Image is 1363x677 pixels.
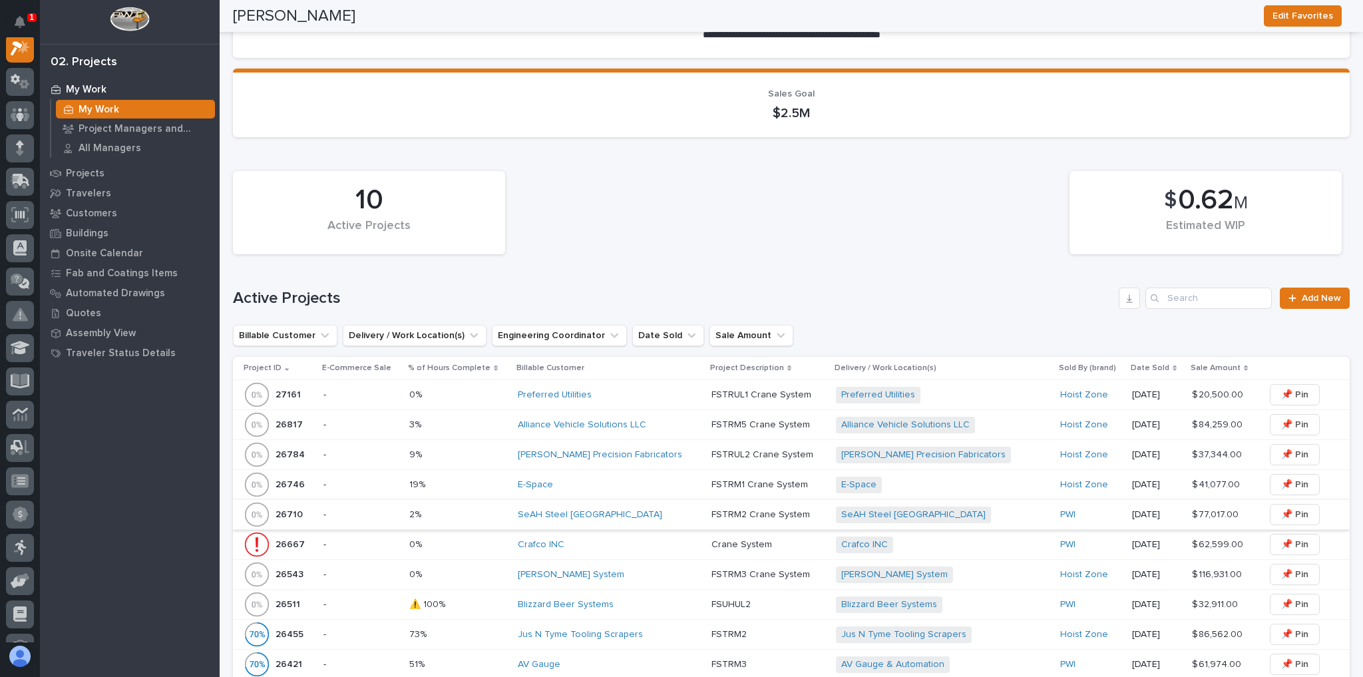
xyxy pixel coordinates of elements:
div: Estimated WIP [1092,219,1319,247]
button: 📌 Pin [1270,384,1320,405]
a: AV Gauge & Automation [841,659,944,670]
p: ⚠️ 100% [409,596,448,610]
p: [DATE] [1132,419,1181,431]
a: PWI [1060,509,1075,521]
a: Traveler Status Details [40,343,220,363]
a: PWI [1060,659,1075,670]
a: [PERSON_NAME] System [518,569,624,580]
a: Jus N Tyme Tooling Scrapers [518,629,643,640]
span: 📌 Pin [1281,656,1308,672]
p: % of Hours Complete [408,361,490,375]
a: Add New [1280,288,1350,309]
span: 📌 Pin [1281,566,1308,582]
span: 📌 Pin [1281,477,1308,493]
p: $ 84,259.00 [1192,417,1245,431]
button: Date Sold [632,325,704,346]
span: Edit Favorites [1272,8,1333,24]
p: FSTRUL1 Crane System [711,387,814,401]
p: 2% [409,507,424,521]
p: Billable Customer [516,361,584,375]
p: - [323,419,398,431]
p: My Work [66,84,106,96]
p: Project ID [244,361,282,375]
a: Preferred Utilities [841,389,915,401]
p: - [323,629,398,640]
tr: 2666726667 -0%0% Crafco INC Crane SystemCrane System Crafco INC PWI [DATE]$ 62,599.00$ 62,599.00 ... [233,530,1350,560]
p: - [323,599,398,610]
p: 26543 [276,566,306,580]
a: My Work [40,79,220,99]
p: 1 [29,13,34,22]
p: 0% [409,537,425,551]
p: [DATE] [1132,659,1181,670]
span: 📌 Pin [1281,626,1308,642]
a: SeAH Steel [GEOGRAPHIC_DATA] [841,509,986,521]
tr: 2651126511 -⚠️ 100%⚠️ 100% Blizzard Beer Systems FSUHUL2FSUHUL2 Blizzard Beer Systems PWI [DATE]$... [233,590,1350,620]
p: $2.5M [249,105,1334,121]
span: 📌 Pin [1281,537,1308,553]
a: Hoist Zone [1060,479,1108,491]
button: 📌 Pin [1270,564,1320,585]
p: $ 116,931.00 [1192,566,1245,580]
span: 📌 Pin [1281,387,1308,403]
p: Traveler Status Details [66,347,176,359]
p: [DATE] [1132,599,1181,610]
p: 26421 [276,656,305,670]
p: [DATE] [1132,389,1181,401]
button: Notifications [6,8,34,36]
div: Search [1145,288,1272,309]
p: 26667 [276,537,307,551]
p: - [323,659,398,670]
p: 27161 [276,387,303,401]
p: - [323,389,398,401]
p: - [323,509,398,521]
p: Sold By (brand) [1059,361,1116,375]
p: $ 62,599.00 [1192,537,1246,551]
p: Date Sold [1131,361,1169,375]
p: FSTRM2 Crane System [711,507,813,521]
p: My Work [79,104,119,116]
div: 10 [256,184,483,217]
span: $ [1164,188,1177,213]
p: Quotes [66,308,101,320]
a: Project Managers and Engineers [51,119,220,138]
p: - [323,539,398,551]
p: FSTRM2 [711,626,749,640]
img: Workspace Logo [110,7,149,31]
button: 📌 Pin [1270,624,1320,645]
button: 📌 Pin [1270,594,1320,615]
a: Hoist Zone [1060,419,1108,431]
p: Travelers [66,188,111,200]
p: $ 61,974.00 [1192,656,1244,670]
a: Preferred Utilities [518,389,592,401]
button: Edit Favorites [1264,5,1342,27]
a: Hoist Zone [1060,389,1108,401]
p: $ 86,562.00 [1192,626,1245,640]
span: 📌 Pin [1281,507,1308,523]
p: Project Description [710,361,784,375]
p: 73% [409,626,429,640]
a: Customers [40,203,220,223]
span: 📌 Pin [1281,447,1308,463]
p: [DATE] [1132,449,1181,461]
span: 0.62 [1178,186,1234,214]
span: M [1234,194,1248,212]
a: Hoist Zone [1060,449,1108,461]
p: 26817 [276,417,305,431]
a: [PERSON_NAME] Precision Fabricators [841,449,1006,461]
a: Hoist Zone [1060,629,1108,640]
p: - [323,449,398,461]
p: Customers [66,208,117,220]
a: Quotes [40,303,220,323]
p: FSTRUL2 Crane System [711,447,816,461]
a: PWI [1060,599,1075,610]
a: Automated Drawings [40,283,220,303]
div: Active Projects [256,219,483,247]
button: Billable Customer [233,325,337,346]
a: Crafco INC [518,539,564,551]
p: 26455 [276,626,306,640]
tr: 2671026710 -2%2% SeAH Steel [GEOGRAPHIC_DATA] FSTRM2 Crane SystemFSTRM2 Crane System SeAH Steel [... [233,500,1350,530]
p: FSTRM3 [711,656,749,670]
h2: [PERSON_NAME] [233,7,355,26]
p: - [323,479,398,491]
